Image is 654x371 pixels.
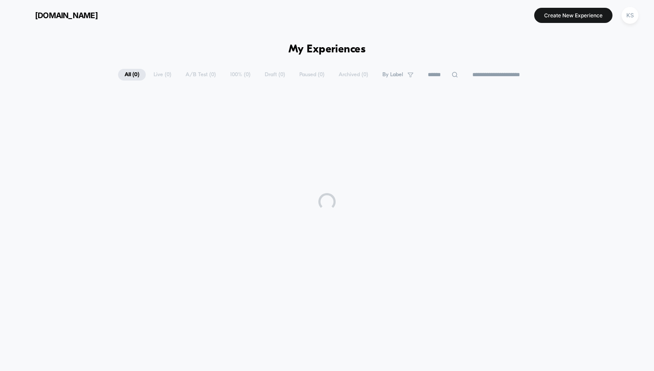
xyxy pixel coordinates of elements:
span: All ( 0 ) [118,69,146,81]
button: Create New Experience [534,8,612,23]
h1: My Experiences [289,43,366,56]
div: KS [622,7,638,24]
span: [DOMAIN_NAME] [35,11,98,20]
span: By Label [382,71,403,78]
button: KS [619,6,641,24]
button: [DOMAIN_NAME] [13,8,100,22]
